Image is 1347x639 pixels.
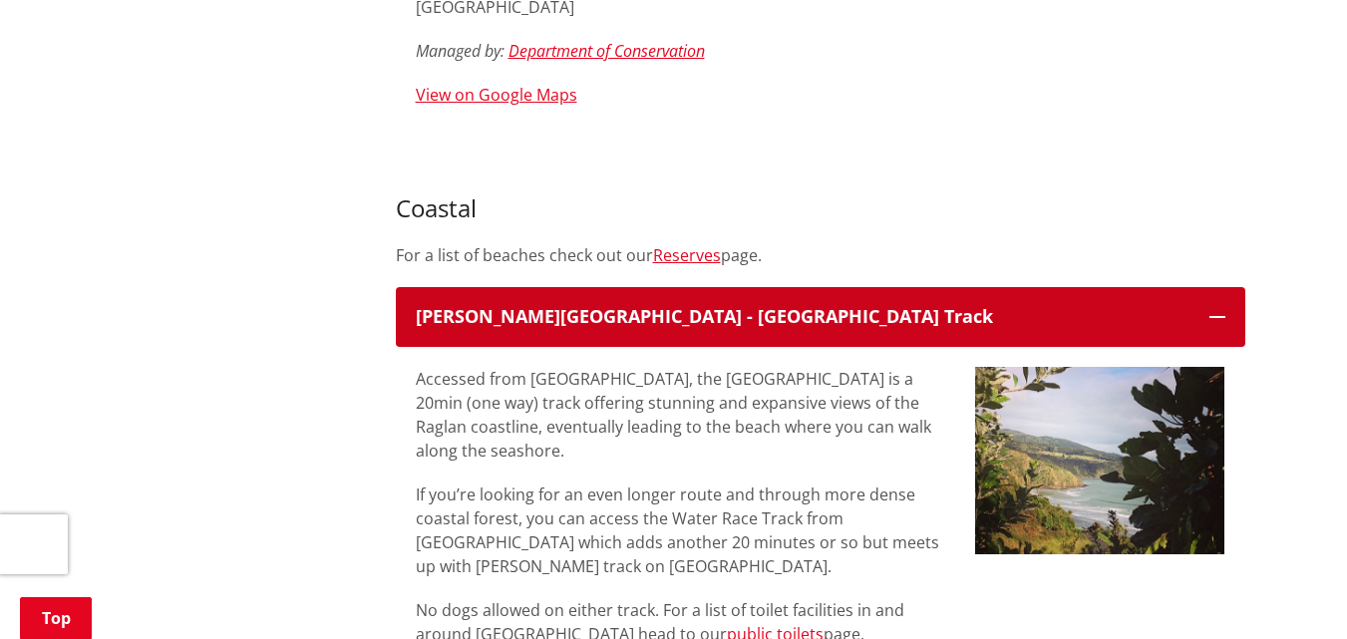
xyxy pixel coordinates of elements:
p: For a list of beaches check out our page. [396,243,1245,267]
em: Managed by: [416,40,505,62]
button: [PERSON_NAME][GEOGRAPHIC_DATA] - [GEOGRAPHIC_DATA] Track [396,287,1245,347]
p: If you’re looking for an even longer route and through more dense coastal forest, you can access ... [416,482,945,578]
h3: Coastal [396,166,1245,224]
iframe: Messenger Launcher [1255,555,1327,627]
p: ccessed from [GEOGRAPHIC_DATA], the [GEOGRAPHIC_DATA] is a 20min (one way) track offering stunnin... [416,367,945,463]
img: Bryant Memorial Scenic Reserve - Ngarunui Track [975,367,1225,554]
a: Department of Conservation [508,40,705,62]
a: Reserves [653,244,721,266]
a: Top [20,597,92,639]
a: View on Google Maps [416,84,577,106]
span: A [416,368,426,390]
h3: [PERSON_NAME][GEOGRAPHIC_DATA] - [GEOGRAPHIC_DATA] Track [416,307,1189,327]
